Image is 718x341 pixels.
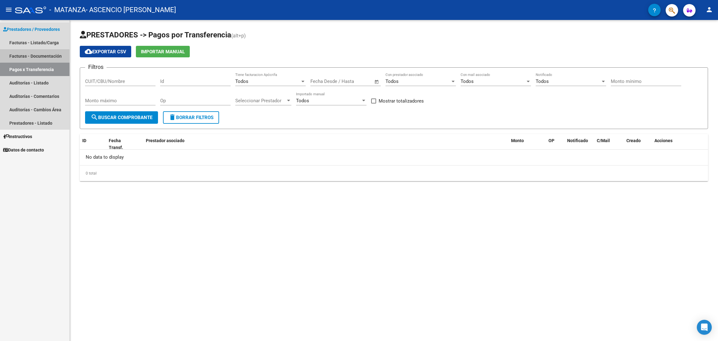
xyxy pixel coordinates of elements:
[652,134,708,155] datatable-header-cell: Acciones
[91,113,98,121] mat-icon: search
[85,48,92,55] mat-icon: cloud_download
[626,138,641,143] span: Creado
[169,113,176,121] mat-icon: delete
[146,138,184,143] span: Prestador asociado
[231,33,246,39] span: (alt+p)
[548,138,554,143] span: OP
[373,78,381,85] button: Open calendar
[597,138,610,143] span: C/Mail
[379,97,424,105] span: Mostrar totalizadores
[163,111,219,124] button: Borrar Filtros
[3,26,60,33] span: Prestadores / Proveedores
[80,134,106,155] datatable-header-cell: ID
[106,134,134,155] datatable-header-cell: Fecha Transf.
[5,6,12,13] mat-icon: menu
[567,138,588,143] span: Notificado
[3,146,44,153] span: Datos de contacto
[509,134,546,155] datatable-header-cell: Monto
[594,134,624,155] datatable-header-cell: C/Mail
[141,49,185,55] span: Importar Manual
[511,138,524,143] span: Monto
[80,166,708,181] div: 0 total
[86,3,176,17] span: - ASCENCIO [PERSON_NAME]
[85,111,158,124] button: Buscar Comprobante
[80,150,708,165] div: No data to display
[82,138,86,143] span: ID
[310,79,331,84] input: Start date
[565,134,594,155] datatable-header-cell: Notificado
[296,98,309,103] span: Todos
[536,79,549,84] span: Todos
[85,49,126,55] span: Exportar CSV
[624,134,652,155] datatable-header-cell: Creado
[143,134,509,155] datatable-header-cell: Prestador asociado
[706,6,713,13] mat-icon: person
[80,31,231,39] span: PRESTADORES -> Pagos por Transferencia
[91,115,152,120] span: Buscar Comprobante
[49,3,86,17] span: - MATANZA
[654,138,673,143] span: Acciones
[235,79,248,84] span: Todos
[697,320,712,335] div: Open Intercom Messenger
[3,133,32,140] span: Instructivos
[109,138,123,150] span: Fecha Transf.
[169,115,213,120] span: Borrar Filtros
[546,134,565,155] datatable-header-cell: OP
[385,79,399,84] span: Todos
[80,46,131,57] button: Exportar CSV
[136,46,190,57] button: Importar Manual
[461,79,474,84] span: Todos
[235,98,286,103] span: Seleccionar Prestador
[85,63,107,71] h3: Filtros
[336,79,366,84] input: End date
